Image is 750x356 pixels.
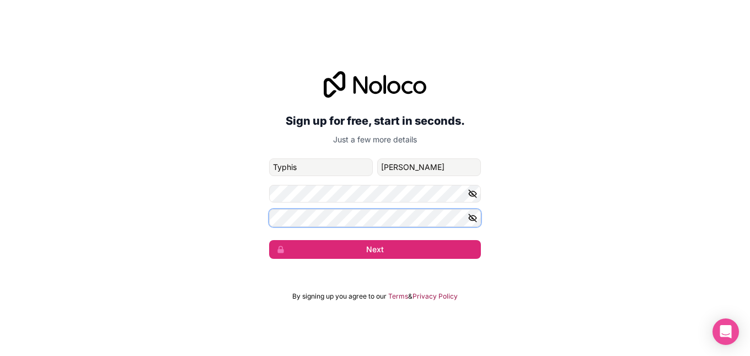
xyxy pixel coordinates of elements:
[269,209,481,227] input: Confirm password
[269,134,481,145] p: Just a few more details
[408,292,413,301] span: &
[269,158,373,176] input: given-name
[269,111,481,131] h2: Sign up for free, start in seconds.
[292,292,387,301] span: By signing up you agree to our
[377,158,481,176] input: family-name
[413,292,458,301] a: Privacy Policy
[388,292,408,301] a: Terms
[712,318,739,345] div: Open Intercom Messenger
[269,185,481,203] input: Password
[269,240,481,259] button: Next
